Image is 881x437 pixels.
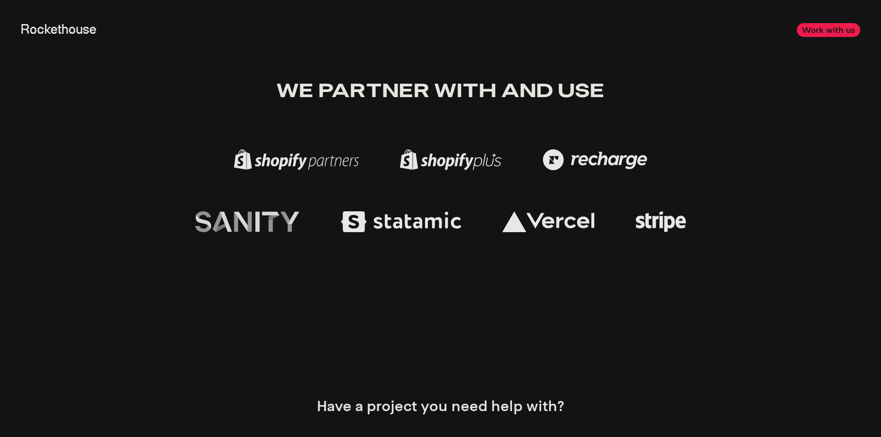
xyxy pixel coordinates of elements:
[502,211,594,232] img: Vercel
[797,23,860,37] a: Work with us
[341,211,461,232] img: Statamic Partner
[21,24,97,37] a: Rockethouse
[543,149,647,170] img: Recharge Partner
[277,80,604,102] span: We partner with and use
[234,149,359,170] img: Shopify Partner
[71,395,811,417] p: Have a project you need help with?
[195,211,299,232] img: Sanity CMS
[636,211,686,232] img: Stripe
[400,149,501,170] img: Shopify Plus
